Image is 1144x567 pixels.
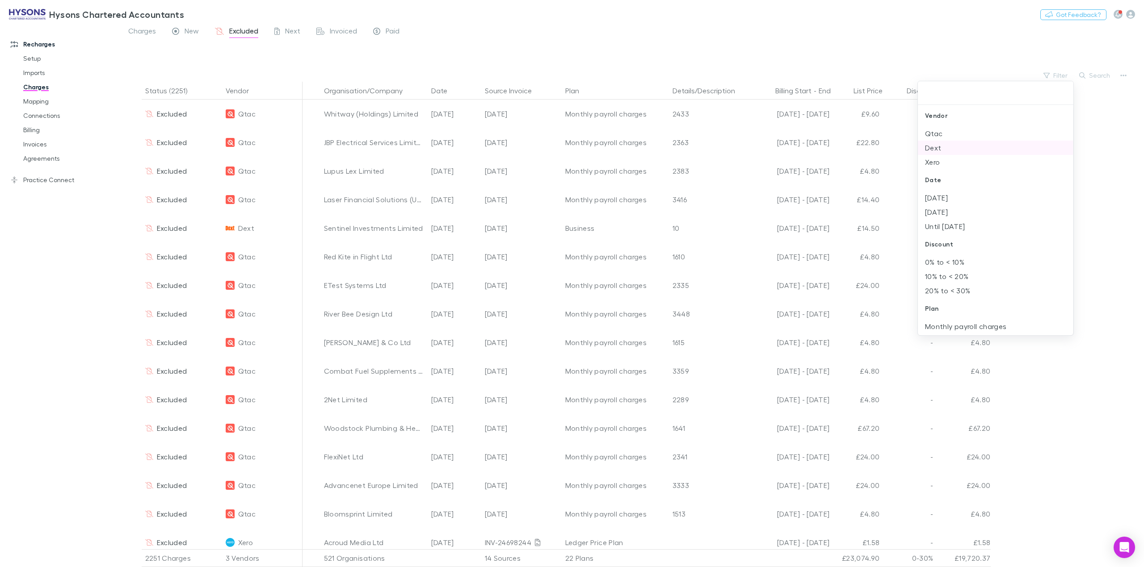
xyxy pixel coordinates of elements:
li: Qtac [918,126,1073,141]
li: [DATE] [918,191,1073,205]
li: Dext [918,141,1073,155]
div: Date [918,169,1073,191]
li: 20% to < 30% [918,283,1073,298]
li: Xero [918,155,1073,169]
li: Monthly payroll charges [918,319,1073,334]
div: Discount [918,233,1073,255]
div: Vendor [918,105,1073,126]
li: Until [DATE] [918,219,1073,233]
div: Plan [918,298,1073,319]
li: [DATE] [918,205,1073,219]
li: 10% to < 20% [918,269,1073,283]
li: 0% to < 10% [918,255,1073,269]
div: Open Intercom Messenger [1114,537,1135,558]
